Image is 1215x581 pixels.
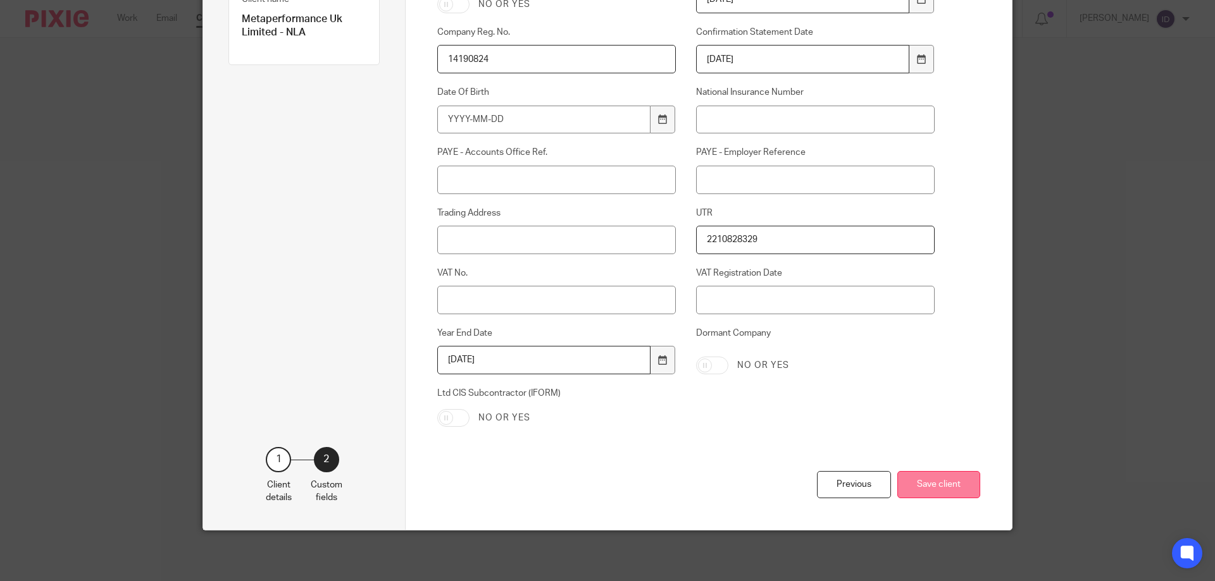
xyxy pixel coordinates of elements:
label: Confirmation Statement Date [696,26,935,39]
input: YYYY-MM-DD [696,45,910,73]
div: 1 [266,447,291,472]
label: PAYE - Employer Reference [696,146,935,159]
label: VAT Registration Date [696,267,935,279]
label: National Insurance Number [696,86,935,99]
label: Trading Address [437,207,676,219]
label: Dormant Company [696,327,935,347]
p: Custom fields [311,479,342,505]
button: Save client [897,471,980,498]
input: YYYY-MM-DD [437,106,651,134]
div: Previous [817,471,891,498]
label: Ltd CIS Subcontractor (IFORM) [437,387,676,400]
label: PAYE - Accounts Office Ref. [437,146,676,159]
label: No or yes [737,359,789,372]
label: UTR [696,207,935,219]
p: Metaperformance Uk Limited - NLA [242,13,366,40]
div: 2 [314,447,339,472]
p: Client details [266,479,292,505]
label: Date Of Birth [437,86,676,99]
label: Company Reg. No. [437,26,676,39]
input: YYYY-MM-DD [437,346,651,374]
label: Year End Date [437,327,676,339]
label: VAT No. [437,267,676,279]
label: No or yes [478,412,530,424]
